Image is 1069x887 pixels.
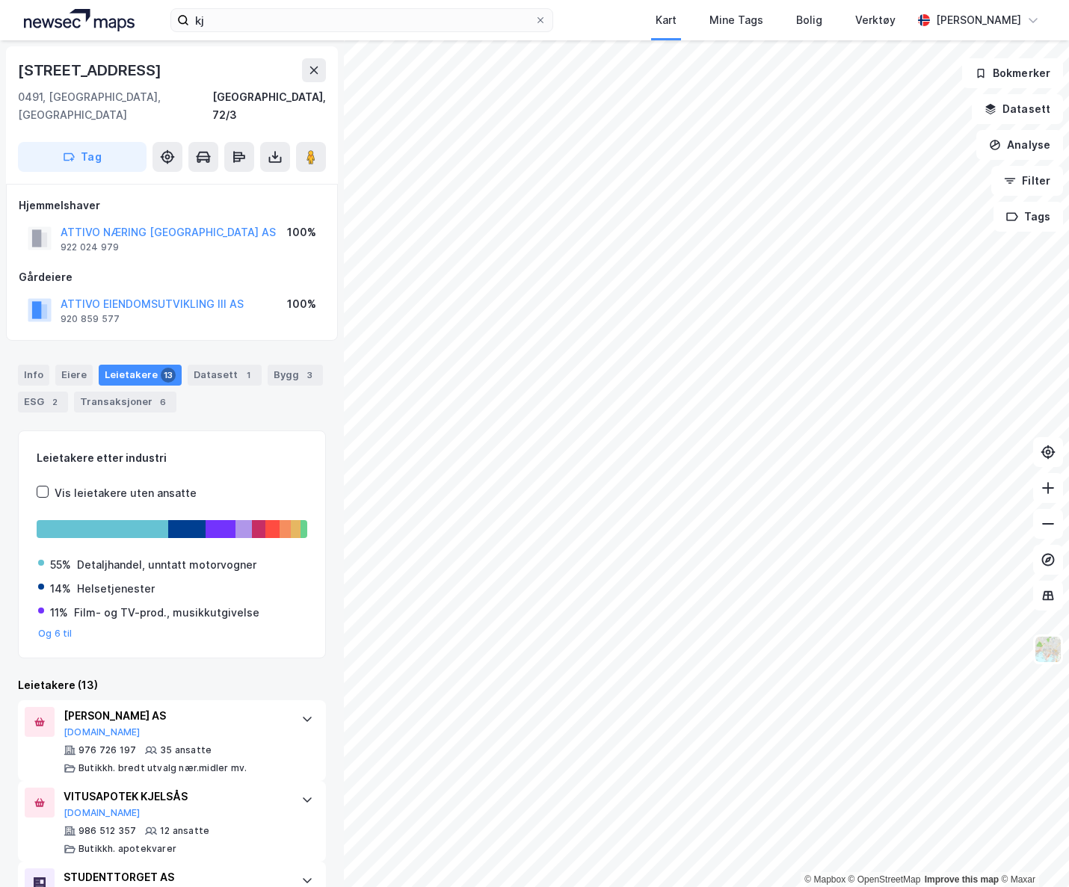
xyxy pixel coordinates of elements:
div: Butikkh. bredt utvalg nær.midler mv. [78,762,247,774]
div: Gårdeiere [19,268,325,286]
button: Analyse [976,130,1063,160]
div: [PERSON_NAME] [936,11,1021,29]
div: Mine Tags [709,11,763,29]
div: 12 ansatte [160,825,209,837]
div: [STREET_ADDRESS] [18,58,164,82]
div: 100% [287,295,316,313]
div: Bygg [268,365,323,386]
div: [GEOGRAPHIC_DATA], 72/3 [212,88,326,124]
div: 3 [302,368,317,383]
div: 976 726 197 [78,744,136,756]
div: Info [18,365,49,386]
div: Kart [656,11,677,29]
div: Vis leietakere uten ansatte [55,484,197,502]
div: 1 [241,368,256,383]
button: Tag [18,142,147,172]
div: Leietakere (13) [18,676,326,694]
div: Eiere [55,365,93,386]
div: 11% [50,604,68,622]
div: [PERSON_NAME] AS [64,707,286,725]
a: Improve this map [925,874,999,885]
div: 2 [47,395,62,409]
button: Og 6 til [38,628,73,640]
div: Detaljhandel, unntatt motorvogner [77,556,256,574]
div: 14% [50,580,71,598]
div: 922 024 979 [61,241,119,253]
a: Mapbox [804,874,845,885]
img: logo.a4113a55bc3d86da70a041830d287a7e.svg [24,9,135,31]
div: 0491, [GEOGRAPHIC_DATA], [GEOGRAPHIC_DATA] [18,88,212,124]
button: Filter [991,166,1063,196]
div: Verktøy [855,11,896,29]
div: Hjemmelshaver [19,197,325,214]
div: Film- og TV-prod., musikkutgivelse [74,604,259,622]
img: Z [1034,635,1062,664]
div: 986 512 357 [78,825,136,837]
button: [DOMAIN_NAME] [64,726,141,738]
button: [DOMAIN_NAME] [64,807,141,819]
button: Tags [993,202,1063,232]
button: Datasett [972,94,1063,124]
div: 35 ansatte [160,744,212,756]
div: Kontrollprogram for chat [994,815,1069,887]
div: Leietakere etter industri [37,449,307,467]
div: VITUSAPOTEK KJELSÅS [64,788,286,806]
iframe: Chat Widget [994,815,1069,887]
div: 6 [155,395,170,409]
input: Søk på adresse, matrikkel, gårdeiere, leietakere eller personer [189,9,534,31]
div: Datasett [188,365,262,386]
div: ESG [18,392,68,412]
div: Helsetjenester [77,580,155,598]
div: Leietakere [99,365,182,386]
div: 920 859 577 [61,313,120,325]
button: Bokmerker [962,58,1063,88]
a: OpenStreetMap [848,874,921,885]
div: 13 [161,368,176,383]
div: 100% [287,223,316,241]
div: Bolig [796,11,822,29]
div: 55% [50,556,71,574]
div: Transaksjoner [74,392,176,412]
div: STUDENTTORGET AS [64,868,286,886]
div: Butikkh. apotekvarer [78,843,176,855]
